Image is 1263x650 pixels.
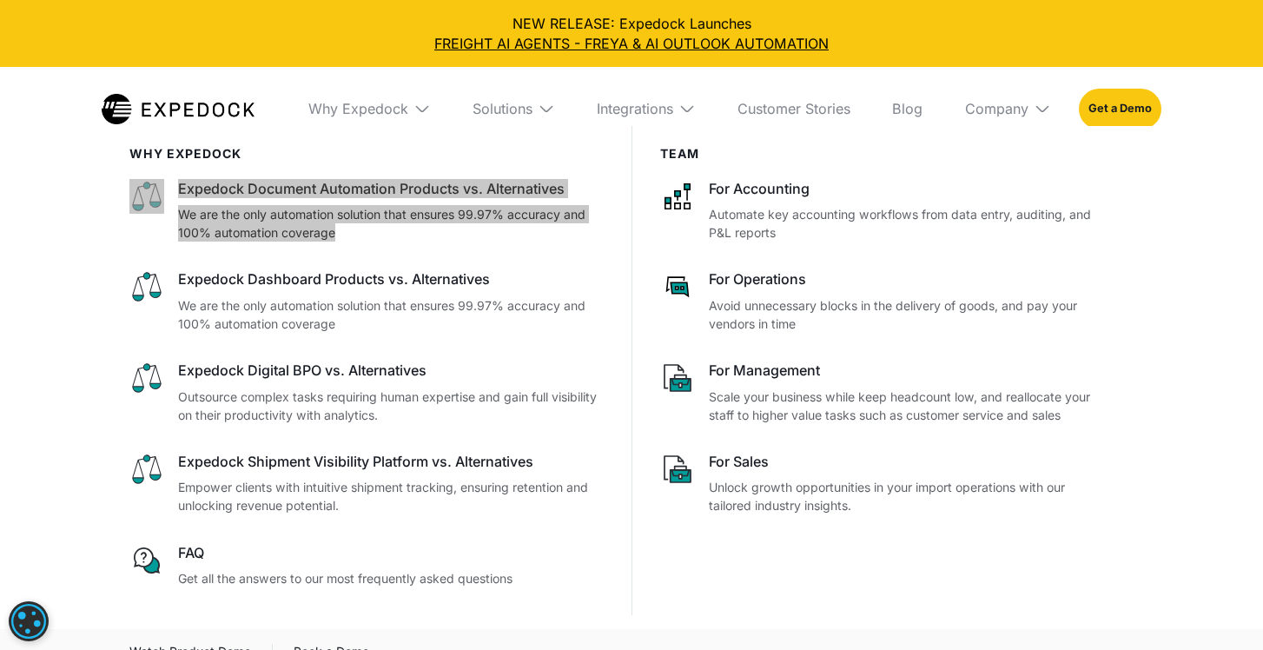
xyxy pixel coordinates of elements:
p: We are the only automation solution that ensures 99.97% accuracy and 100% automation coverage [178,296,604,333]
div: Team [660,147,1106,162]
a: For OperationsAvoid unnecessary blocks in the delivery of goods, and pay your vendors in time [660,269,1106,333]
p: Get all the answers to our most frequently asked questions [178,569,604,587]
div: Expedock Digital BPO vs. Alternatives [178,361,604,380]
div: For Accounting [709,179,1106,198]
div: Why Expedock [308,100,408,117]
div: Company [951,67,1065,150]
a: Blog [878,67,936,150]
p: Outsource complex tasks requiring human expertise and gain full visibility on their productivity ... [178,388,604,424]
a: Expedock Digital BPO vs. AlternativesOutsource complex tasks requiring human expertise and gain f... [129,361,604,424]
a: Customer Stories [724,67,864,150]
p: Empower clients with intuitive shipment tracking, ensuring retention and unlocking revenue potent... [178,478,604,514]
p: Scale your business while keep headcount low, and reallocate your staff to higher value tasks suc... [709,388,1106,424]
div: For Management [709,361,1106,380]
div: Integrations [583,67,710,150]
div: Solutions [459,67,569,150]
a: Expedock Document Automation Products vs. AlternativesWe are the only automation solution that en... [129,179,604,242]
a: For AccountingAutomate key accounting workflows from data entry, auditing, and P&L reports [660,179,1106,242]
a: For ManagementScale your business while keep headcount low, and reallocate your staff to higher v... [660,361,1106,424]
a: Expedock Shipment Visibility Platform vs. AlternativesEmpower clients with intuitive shipment tra... [129,452,604,515]
div: NEW RELEASE: Expedock Launches [14,14,1249,53]
a: FREIGHT AI AGENTS - FREYA & AI OUTLOOK AUTOMATION [14,34,1249,53]
p: Unlock growth opportunities in your import operations with our tailored industry insights. [709,478,1106,514]
div: Expedock Dashboard Products vs. Alternatives [178,269,604,289]
div: WHy Expedock [129,147,604,162]
p: Avoid unnecessary blocks in the delivery of goods, and pay your vendors in time [709,296,1106,333]
div: Expedock Document Automation Products vs. Alternatives [178,179,604,198]
iframe: Chat Widget [965,462,1263,650]
div: Integrations [597,100,673,117]
div: FAQ [178,543,604,562]
p: We are the only automation solution that ensures 99.97% accuracy and 100% automation coverage [178,205,604,242]
a: FAQGet all the answers to our most frequently asked questions [129,543,604,588]
div: For Operations [709,269,1106,289]
p: Automate key accounting workflows from data entry, auditing, and P&L reports [709,205,1106,242]
a: Expedock Dashboard Products vs. AlternativesWe are the only automation solution that ensures 99.9... [129,269,604,333]
div: Expedock Shipment Visibility Platform vs. Alternatives [178,452,604,471]
div: Company [965,100,1028,117]
a: For SalesUnlock growth opportunities in your import operations with our tailored industry insights. [660,452,1106,515]
div: For Sales [709,452,1106,471]
div: Solutions [473,100,532,117]
a: Get a Demo [1079,89,1161,129]
div: Why Expedock [294,67,445,150]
